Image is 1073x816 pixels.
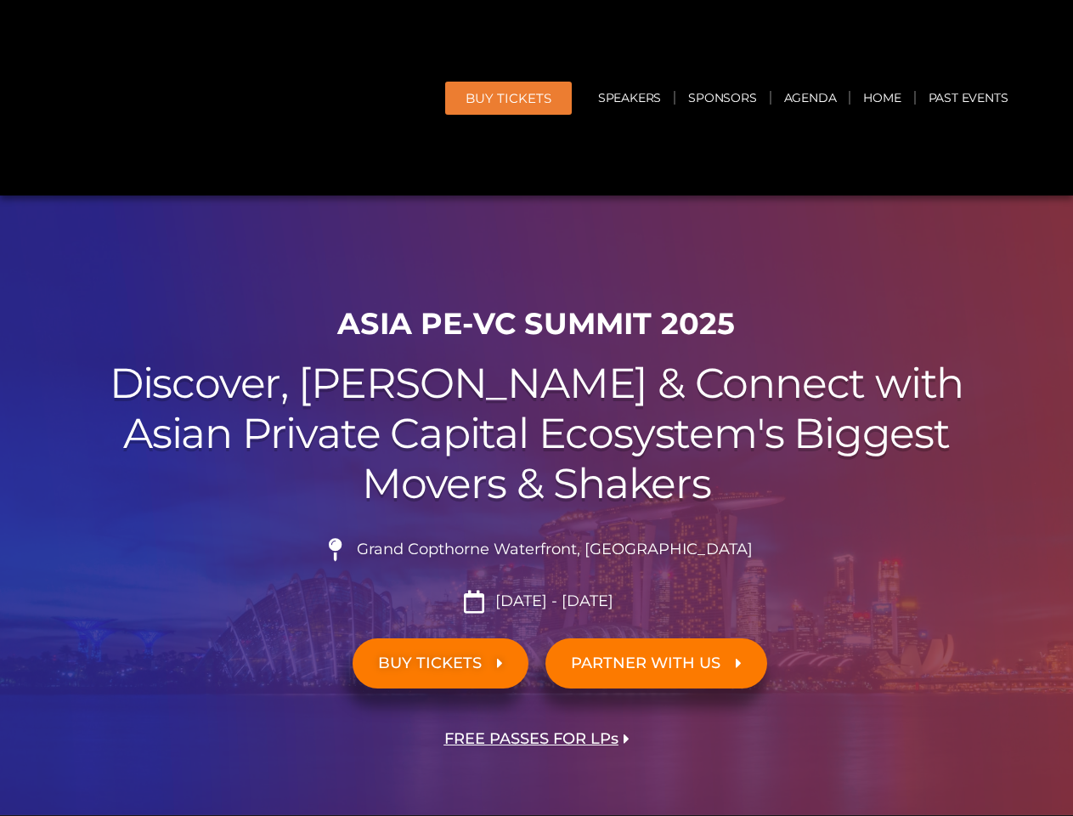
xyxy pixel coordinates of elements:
[466,92,551,105] span: BUY Tickets
[61,306,1013,342] h1: ASIA PE-VC Summit 2025
[353,638,528,688] a: BUY TICKETS
[378,655,482,671] span: BUY TICKETS
[419,714,655,764] a: FREE PASSES FOR LPs
[353,541,753,559] span: Grand Copthorne Waterfront, [GEOGRAPHIC_DATA]​
[771,78,850,117] a: Agenda
[916,78,1021,117] a: Past Events
[585,78,674,117] a: Speakers
[571,655,720,671] span: PARTNER WITH US
[61,359,1013,508] h2: Discover, [PERSON_NAME] & Connect with Asian Private Capital Ecosystem's Biggest Movers & Shakers
[675,78,769,117] a: Sponsors
[850,78,913,117] a: Home
[444,731,618,747] span: FREE PASSES FOR LPs
[545,638,767,688] a: PARTNER WITH US
[491,592,613,611] span: [DATE] - [DATE]
[445,82,572,115] a: BUY Tickets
